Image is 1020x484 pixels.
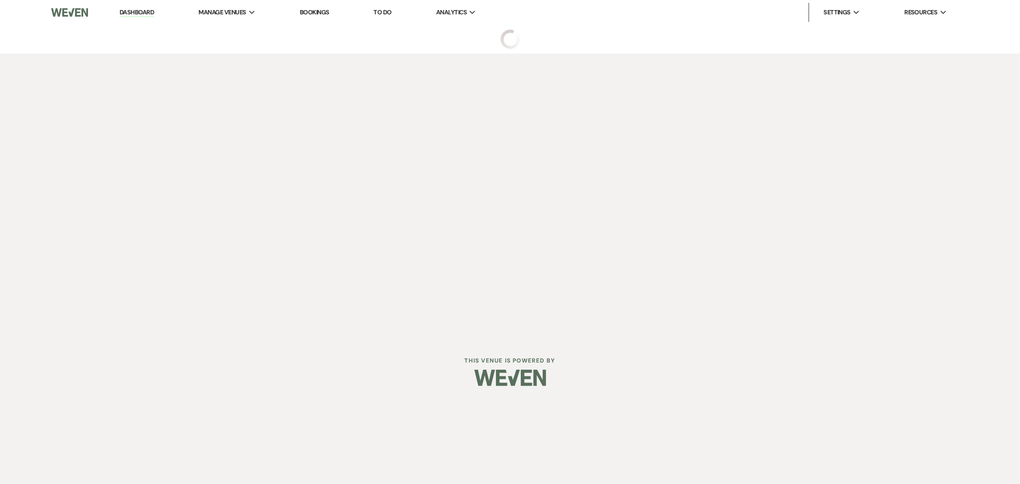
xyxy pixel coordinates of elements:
span: Resources [904,8,937,17]
span: Analytics [436,8,467,17]
img: loading spinner [501,30,520,49]
a: To Do [374,8,392,16]
a: Bookings [300,8,329,16]
img: Weven Logo [474,361,546,395]
span: Manage Venues [198,8,246,17]
span: Settings [823,8,851,17]
img: Weven Logo [51,2,88,22]
a: Dashboard [120,8,154,17]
